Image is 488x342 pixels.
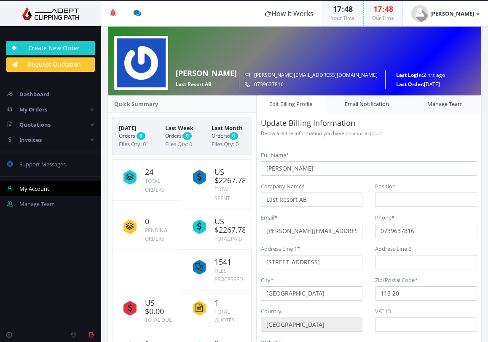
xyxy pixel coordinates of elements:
[430,10,474,17] strong: [PERSON_NAME]
[261,307,282,315] label: Country
[119,124,153,132] span: [DATE]
[145,217,175,226] span: 0
[256,95,325,113] a: Edit Billing Profile
[215,186,230,201] small: Total Spent
[212,124,245,132] span: Last Month
[261,151,289,159] label: Full Name
[375,224,477,238] input: Phone
[119,209,175,250] a: 0 Pending Orders
[245,80,378,89] small: 0739637816
[392,80,445,89] small: [DATE]
[19,200,55,208] span: Manage Team
[119,132,153,140] small: Orders:
[261,213,277,222] label: Email
[331,14,355,22] small: Your Time
[403,1,488,26] a: [PERSON_NAME]
[176,80,212,89] span: Last Resort AB
[411,5,428,22] img: user_default.jpg
[19,106,47,113] span: My Orders
[375,244,411,253] label: Address Line 2
[119,160,175,200] a: 24 Total Orders
[261,117,477,129] p: Update Billing Information
[375,307,391,315] label: VAT ID
[119,140,146,148] span: Files Qty: 0
[375,276,418,284] label: Zip/Postal Code
[372,14,394,22] small: Our Time
[215,235,242,242] small: Total Paid
[119,290,176,331] a: US $0.00 Total Due
[215,267,243,283] small: Files Processed
[396,81,424,88] strong: Last Order:
[188,160,245,209] a: US $2267.78 Total Spent
[165,124,199,132] span: Last Week
[145,227,167,242] small: Pending Orders
[183,132,192,140] span: 0
[341,4,344,14] span: :
[261,130,383,137] small: Below are the information you have on your account
[333,4,341,14] span: 17
[373,4,382,14] span: 17
[261,182,305,190] label: Company Name
[19,90,49,98] span: Dashboard
[385,4,393,14] span: 48
[114,100,158,108] strong: Quick Summary
[325,95,408,113] a: Email Notification
[19,160,66,168] span: Support Messages
[6,7,95,20] img: Adept Graphics
[188,209,245,249] a: US $2267.78 Total Paid
[375,213,394,222] label: Phone
[215,308,235,324] small: Total Quotes
[392,71,445,80] small: 2 hrs ago
[396,71,423,79] strong: Last Login:
[145,168,175,176] span: 24
[19,185,49,193] span: My Account
[6,41,95,55] a: Create New Order
[408,95,482,113] a: Manage Team
[375,182,396,190] label: Position
[212,132,245,140] small: Orders:
[188,250,245,290] a: 1541 Files Processed
[261,244,300,253] label: Address Line 1
[344,4,353,14] span: 48
[212,140,239,148] span: Files Qty: 0
[245,71,378,80] small: [PERSON_NAME][EMAIL_ADDRESS][DOMAIN_NAME]
[215,299,245,307] span: 1
[6,57,95,72] a: Request Quotation
[165,140,192,148] span: Files Qty: 0
[19,121,51,128] span: Quotations
[215,258,245,266] span: 1541
[261,276,273,284] label: City
[382,4,385,14] span: :
[145,316,172,323] small: Total Due
[145,299,176,316] span: US $0.00
[188,290,245,331] a: 1 Total Quotes
[19,136,42,144] span: Invoices
[229,132,238,140] span: 0
[145,177,164,193] small: Total Orders
[215,217,245,234] span: US $2267.78
[165,132,199,140] small: Orders:
[176,68,237,78] strong: [PERSON_NAME]
[215,168,245,185] span: US $2267.78
[137,132,145,140] span: 0
[256,1,322,26] a: How It Works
